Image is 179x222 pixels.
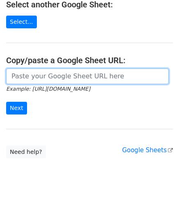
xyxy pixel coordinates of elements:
[6,16,37,28] a: Select...
[6,146,46,158] a: Need help?
[6,69,169,84] input: Paste your Google Sheet URL here
[6,86,90,92] small: Example: [URL][DOMAIN_NAME]
[122,146,173,154] a: Google Sheets
[6,55,173,65] h4: Copy/paste a Google Sheet URL:
[138,183,179,222] iframe: Chat Widget
[6,102,27,114] input: Next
